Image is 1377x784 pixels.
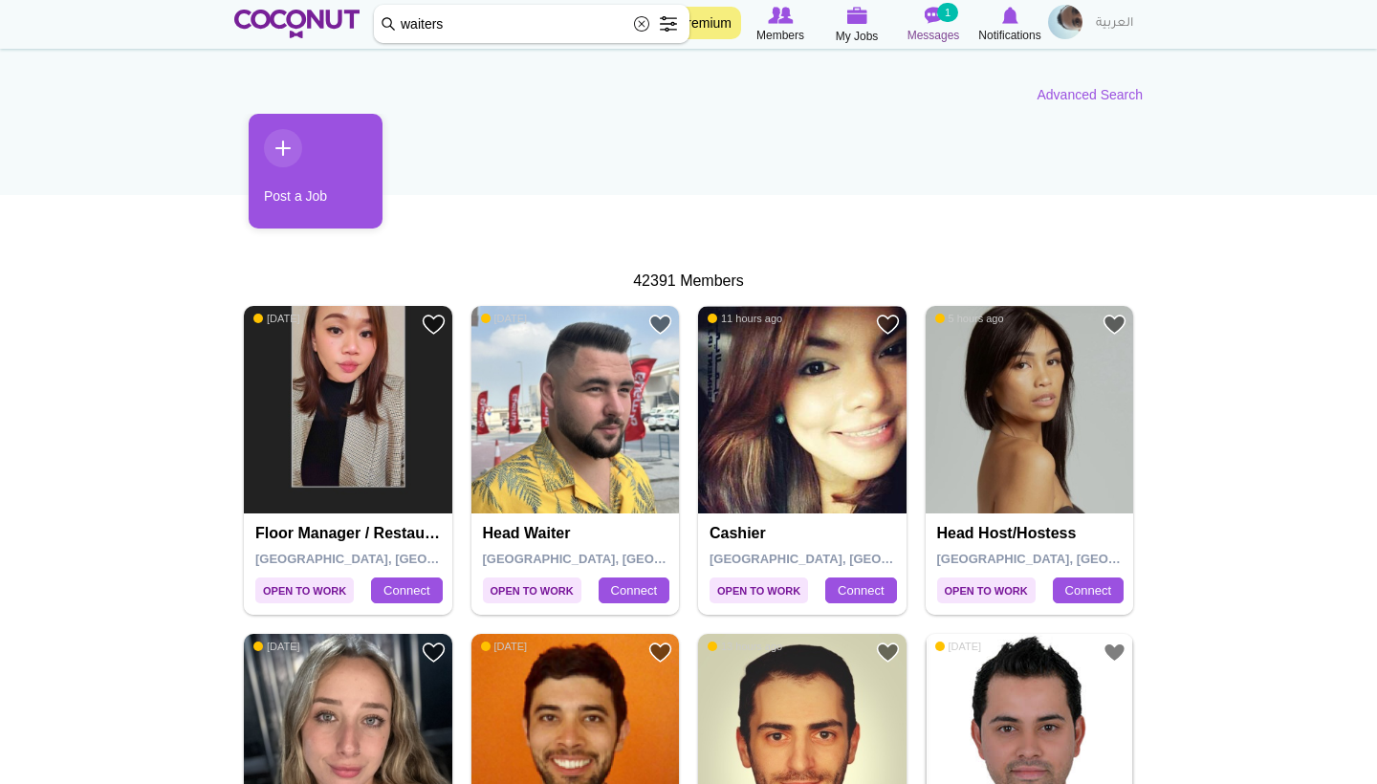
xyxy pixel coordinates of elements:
[937,3,958,22] small: 1
[768,7,793,24] img: Browse Members
[935,312,1004,325] span: 5 hours ago
[646,7,741,39] a: Go Premium
[935,640,982,653] span: [DATE]
[234,114,368,243] li: 1 / 1
[255,552,528,566] span: [GEOGRAPHIC_DATA], [GEOGRAPHIC_DATA]
[234,10,360,38] img: Home
[756,26,804,45] span: Members
[937,577,1036,603] span: Open to Work
[972,5,1048,45] a: Notifications Notifications
[481,312,528,325] span: [DATE]
[1037,85,1143,104] a: Advanced Search
[255,577,354,603] span: Open to Work
[937,525,1127,542] h4: Head Host/Hostess
[876,641,900,664] a: Add to Favourites
[1103,641,1126,664] a: Add to Favourites
[710,552,982,566] span: [GEOGRAPHIC_DATA], [GEOGRAPHIC_DATA]
[825,577,896,604] a: Connect
[648,641,672,664] a: Add to Favourites
[846,7,867,24] img: My Jobs
[1086,5,1143,43] a: العربية
[1103,313,1126,337] a: Add to Favourites
[708,312,782,325] span: 11 hours ago
[483,525,673,542] h4: Head Waiter
[819,5,895,46] a: My Jobs My Jobs
[895,5,972,45] a: Messages Messages 1
[1053,577,1124,604] a: Connect
[249,114,382,229] a: Post a Job
[742,5,819,45] a: Browse Members Members
[371,577,442,604] a: Connect
[876,313,900,337] a: Add to Favourites
[599,577,669,604] a: Connect
[907,26,960,45] span: Messages
[422,313,446,337] a: Add to Favourites
[234,271,1143,293] div: 42391 Members
[422,641,446,664] a: Add to Favourites
[481,640,528,653] span: [DATE]
[648,313,672,337] a: Add to Favourites
[253,312,300,325] span: [DATE]
[836,27,879,46] span: My Jobs
[483,577,581,603] span: Open to Work
[978,26,1040,45] span: Notifications
[924,7,943,24] img: Messages
[255,525,446,542] h4: Floor Manager / Restaurant Supervisor
[253,640,300,653] span: [DATE]
[1002,7,1018,24] img: Notifications
[710,577,808,603] span: Open to Work
[937,552,1210,566] span: [GEOGRAPHIC_DATA], [GEOGRAPHIC_DATA]
[708,640,782,653] span: 13 hours ago
[710,525,900,542] h4: Cashier
[374,5,689,43] input: Search members by role or city
[483,552,755,566] span: [GEOGRAPHIC_DATA], [GEOGRAPHIC_DATA]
